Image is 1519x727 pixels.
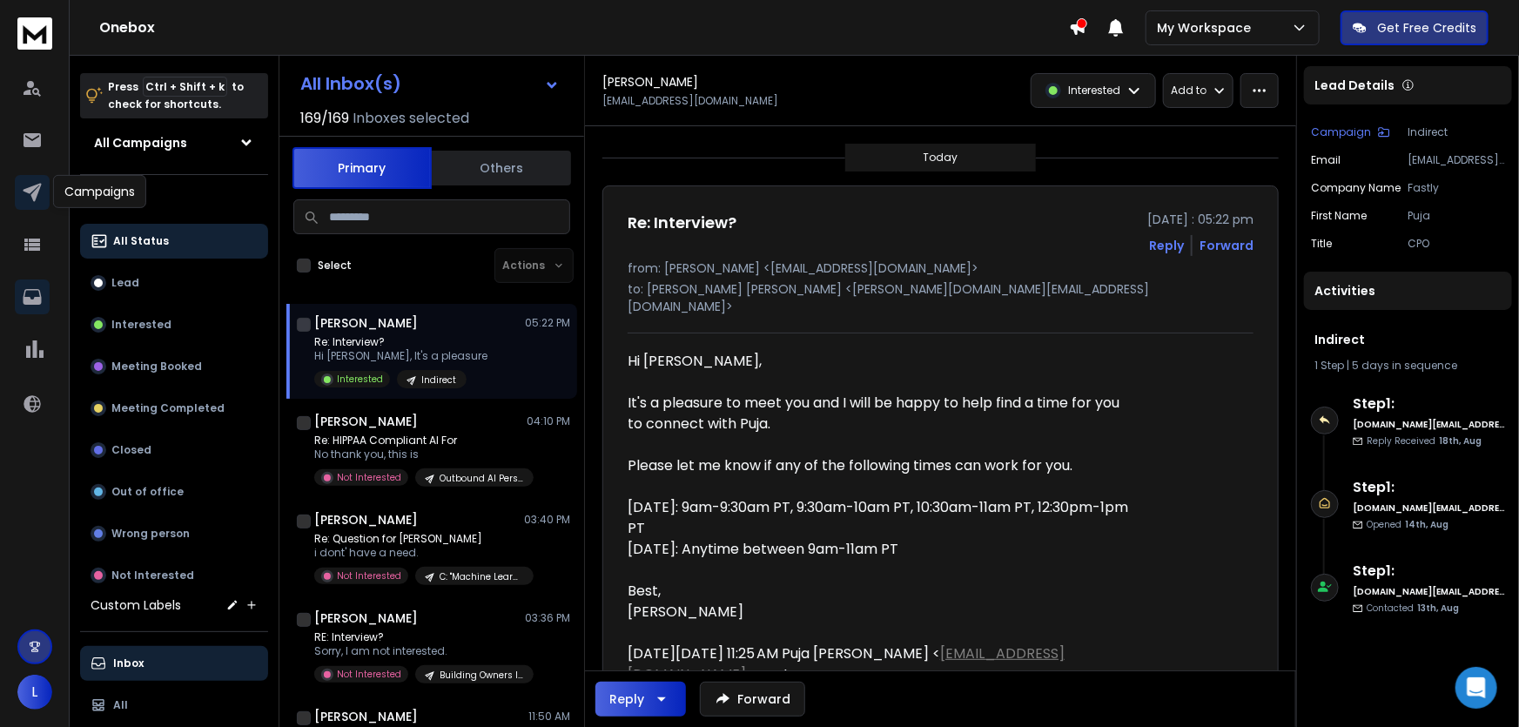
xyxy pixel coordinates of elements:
[1171,84,1206,98] p: Add to
[1304,272,1512,310] div: Activities
[528,710,570,724] p: 11:50 AM
[628,455,1136,476] div: Please let me know if any of the following times can work for you.
[286,66,574,101] button: All Inbox(s)
[1367,602,1459,615] p: Contacted
[80,688,268,723] button: All
[111,569,194,582] p: Not Interested
[628,497,1136,539] div: [DATE]: 9am-9:30am PT, 9:30am-10am PT, 10:30am-11am PT, 12:30pm-1pm PT
[111,318,171,332] p: Interested
[80,433,268,468] button: Closed
[1200,237,1254,254] div: Forward
[1353,501,1505,515] h6: [DOMAIN_NAME][EMAIL_ADDRESS][DOMAIN_NAME]
[314,314,418,332] h1: [PERSON_NAME]
[94,134,187,151] h1: All Campaigns
[1408,181,1505,195] p: Fastly
[1314,77,1395,94] p: Lead Details
[1408,125,1505,139] p: Indirect
[700,682,805,717] button: Forward
[111,485,184,499] p: Out of office
[1408,209,1505,223] p: Puja
[524,513,570,527] p: 03:40 PM
[111,527,190,541] p: Wrong person
[525,611,570,625] p: 03:36 PM
[337,569,401,582] p: Not Interested
[337,373,383,386] p: Interested
[1377,19,1476,37] p: Get Free Credits
[1352,358,1457,373] span: 5 days in sequence
[111,276,139,290] p: Lead
[1311,209,1367,223] p: First Name
[80,224,268,259] button: All Status
[292,147,432,189] button: Primary
[1367,434,1482,448] p: Reply Received
[1455,667,1497,709] div: Open Intercom Messenger
[1417,602,1459,615] span: 13th, Aug
[314,546,523,560] p: i dont' have a need.
[300,108,349,129] span: 169 / 169
[353,108,469,129] h3: Inboxes selected
[111,443,151,457] p: Closed
[314,511,418,528] h1: [PERSON_NAME]
[314,644,523,658] p: Sorry, I am not interested.
[1353,418,1505,431] h6: [DOMAIN_NAME][EMAIL_ADDRESS][DOMAIN_NAME]
[1405,518,1448,531] span: 14th, Aug
[924,151,958,165] p: Today
[314,708,418,725] h1: [PERSON_NAME]
[17,675,52,710] button: L
[80,125,268,160] button: All Campaigns
[53,175,146,208] div: Campaigns
[628,643,1136,685] div: [DATE][DATE] 11:25 AM Puja [PERSON_NAME] < > wrote:
[80,516,268,551] button: Wrong person
[113,234,169,248] p: All Status
[314,448,523,461] p: No thank you, this is
[80,558,268,593] button: Not Interested
[1314,331,1502,348] h1: Indirect
[111,401,225,415] p: Meeting Completed
[609,690,644,708] div: Reply
[1311,181,1401,195] p: Company Name
[300,75,401,92] h1: All Inbox(s)
[80,189,268,213] h3: Filters
[1353,561,1505,582] h6: Step 1 :
[80,349,268,384] button: Meeting Booked
[440,472,523,485] p: Outbound AI Personalized
[91,596,181,614] h3: Custom Labels
[314,335,487,349] p: Re: Interview?
[628,259,1254,277] p: from: [PERSON_NAME] <[EMAIL_ADDRESS][DOMAIN_NAME]>
[1311,237,1332,251] p: title
[80,475,268,509] button: Out of office
[1311,153,1341,167] p: Email
[113,656,144,670] p: Inbox
[527,414,570,428] p: 04:10 PM
[1367,518,1448,531] p: Opened
[1311,125,1390,139] button: Campaign
[80,391,268,426] button: Meeting Completed
[1314,359,1502,373] div: |
[440,669,523,682] p: Building Owners Indirect
[602,94,778,108] p: [EMAIL_ADDRESS][DOMAIN_NAME]
[337,471,401,484] p: Not Interested
[314,609,418,627] h1: [PERSON_NAME]
[1314,358,1344,373] span: 1 Step
[1157,19,1258,37] p: My Workspace
[99,17,1069,38] h1: Onebox
[113,698,128,712] p: All
[1353,585,1505,598] h6: [DOMAIN_NAME][EMAIL_ADDRESS][DOMAIN_NAME]
[595,682,686,717] button: Reply
[440,570,523,583] p: C: "Machine Learning" , "AI" | US/CA | CEO/FOUNDER/OWNER | 50-500
[628,643,1065,684] a: [EMAIL_ADDRESS][DOMAIN_NAME]
[432,149,571,187] button: Others
[80,266,268,300] button: Lead
[17,17,52,50] img: logo
[1353,394,1505,414] h6: Step 1 :
[318,259,352,273] label: Select
[628,539,1136,560] div: [DATE]: Anytime between 9am-11am PT
[1147,211,1254,228] p: [DATE] : 05:22 pm
[1408,237,1505,251] p: CPO
[1439,434,1482,448] span: 18th, Aug
[80,307,268,342] button: Interested
[628,393,1136,434] div: It's a pleasure to meet you and I will be happy to help find a time for you to connect with Puja.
